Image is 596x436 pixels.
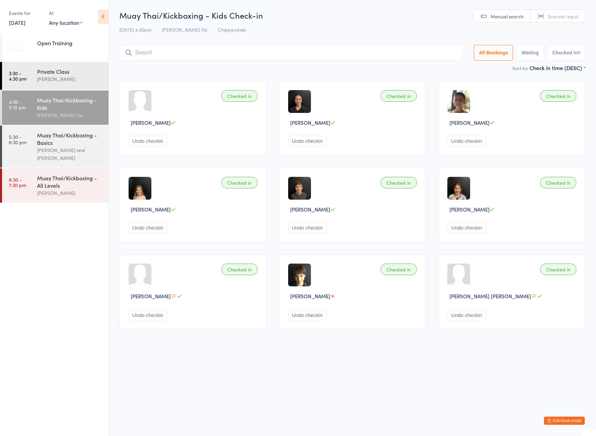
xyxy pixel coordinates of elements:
[474,45,513,61] button: All Bookings
[131,206,171,213] span: [PERSON_NAME]
[9,177,26,188] time: 6:30 - 7:30 pm
[288,264,311,286] img: image1745367876.png
[449,119,490,126] span: [PERSON_NAME]
[37,75,103,83] div: [PERSON_NAME]
[288,177,311,200] img: image1748500092.png
[129,310,167,320] button: Undo checkin
[290,206,330,213] span: [PERSON_NAME]
[447,177,470,200] img: image1748500224.png
[129,222,167,233] button: Undo checkin
[447,136,486,146] button: Undo checkin
[516,45,544,61] button: Waiting
[548,13,578,20] span: Scanner input
[9,70,27,81] time: 3:30 - 4:30 pm
[9,7,42,19] div: Events for
[544,417,585,425] button: Exit kiosk mode
[131,292,171,300] span: [PERSON_NAME]
[9,99,26,110] time: 4:30 - 5:15 pm
[449,206,490,213] span: [PERSON_NAME]
[37,189,103,197] div: [PERSON_NAME]
[547,45,586,61] button: Checked in9
[2,62,109,90] a: 3:30 -4:30 pmPrivate Class[PERSON_NAME]
[37,174,103,189] div: Muay Thai/Kickboxing - All Levels
[37,68,103,75] div: Private Class
[381,90,417,102] div: Checked in
[540,264,576,275] div: Checked in
[119,26,151,33] span: [DATE] 4:30pm
[540,90,576,102] div: Checked in
[2,125,109,168] a: 5:30 -6:30 pmMuay Thai/Kickboxing - Basics[PERSON_NAME] and [PERSON_NAME]
[288,136,327,146] button: Undo checkin
[162,26,207,33] span: [PERSON_NAME] Fai
[2,90,109,125] a: 4:30 -5:15 pmMuay Thai/Kickboxing - Kids[PERSON_NAME] Fai
[529,64,585,71] div: Check in time (DESC)
[447,222,486,233] button: Undo checkin
[9,19,26,26] a: [DATE]
[9,134,27,145] time: 5:30 - 6:30 pm
[129,177,151,200] img: image1748500176.png
[447,310,486,320] button: Undo checkin
[131,119,171,126] span: [PERSON_NAME]
[2,33,109,61] a: 12:00 -1:00 pmOpen Training
[449,292,531,300] span: [PERSON_NAME] [PERSON_NAME]
[381,264,417,275] div: Checked in
[288,222,327,233] button: Undo checkin
[290,119,330,126] span: [PERSON_NAME]
[381,177,417,188] div: Checked in
[49,7,83,19] div: At
[290,292,330,300] span: [PERSON_NAME]
[221,177,258,188] div: Checked in
[9,42,26,53] time: 12:00 - 1:00 pm
[37,39,103,47] div: Open Training
[49,19,83,26] div: Any location
[491,13,524,20] span: Manual search
[447,90,470,113] img: image1744599178.png
[37,131,103,146] div: Muay Thai/Kickboxing - Basics
[119,10,585,21] h2: Muay Thai/Kickboxing - Kids Check-in
[221,90,258,102] div: Checked in
[2,168,109,203] a: 6:30 -7:30 pmMuay Thai/Kickboxing - All Levels[PERSON_NAME]
[288,310,327,320] button: Undo checkin
[221,264,258,275] div: Checked in
[540,177,576,188] div: Checked in
[119,45,463,61] input: Search
[578,50,580,55] div: 9
[512,65,528,71] label: Sort by
[37,111,103,119] div: [PERSON_NAME] Fai
[129,136,167,146] button: Undo checkin
[37,96,103,111] div: Muay Thai/Kickboxing - Kids
[218,26,246,33] span: Chippendale
[288,90,311,113] img: image1755157000.png
[37,146,103,162] div: [PERSON_NAME] and [PERSON_NAME]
